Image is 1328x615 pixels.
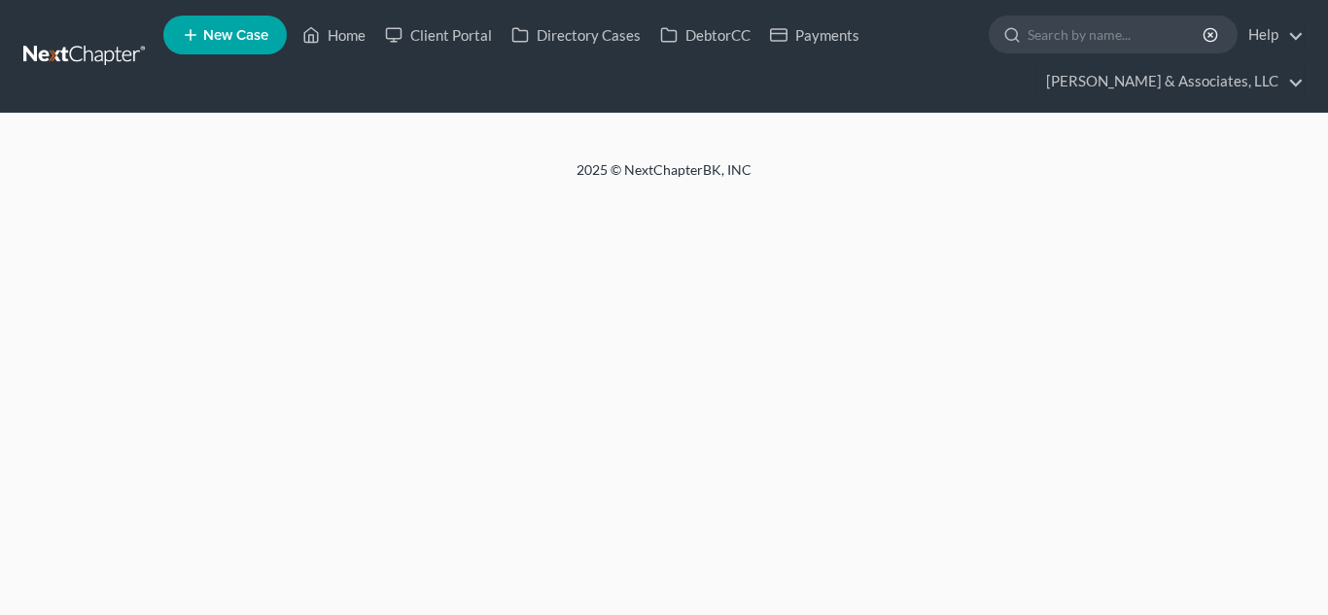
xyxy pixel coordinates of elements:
a: Home [293,17,375,52]
span: New Case [203,28,268,43]
a: DebtorCC [650,17,760,52]
a: [PERSON_NAME] & Associates, LLC [1036,64,1304,99]
input: Search by name... [1028,17,1206,52]
a: Payments [760,17,869,52]
a: Directory Cases [502,17,650,52]
a: Help [1239,17,1304,52]
a: Client Portal [375,17,502,52]
div: 2025 © NextChapterBK, INC [110,160,1218,195]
